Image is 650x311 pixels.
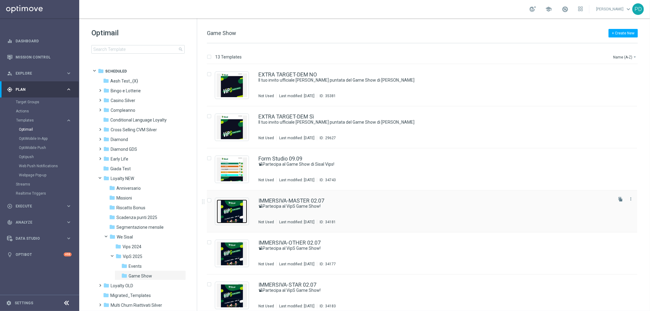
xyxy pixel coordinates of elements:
[628,195,634,203] button: more_vert
[258,282,316,288] a: IMMERSIVA-STAR 02.07
[545,6,552,12] span: school
[7,252,12,257] i: lightbulb
[103,97,109,103] i: folder
[103,282,109,288] i: folder
[7,39,72,44] div: equalizer Dashboard
[258,94,274,98] div: Not Used
[7,87,12,92] i: gps_fixed
[123,254,142,259] span: VipS 2025
[111,147,137,152] span: Diamond GDS
[7,71,12,76] i: person_search
[116,224,164,230] span: Segmentazione mensile
[16,109,63,114] a: Actions
[258,136,274,140] div: Not Used
[201,232,649,274] div: Press SPACE to select this row.
[258,220,274,224] div: Not Used
[201,106,649,148] div: Press SPACE to select this row.
[7,87,72,92] button: gps_fixed Plan keyboard_arrow_right
[111,137,128,142] span: Diamond
[19,136,63,141] a: OptiMobile In-App
[7,220,12,225] i: track_changes
[91,28,185,38] h1: Optimail
[103,302,109,308] i: folder
[7,204,72,209] button: play_circle_outline Execute keyboard_arrow_right
[258,119,612,125] div: Il tuo invito ufficiale alla terza puntata del Game Show di Sisal Vip
[16,118,72,123] button: Templates keyboard_arrow_right
[258,77,598,83] a: Il tuo invito ufficiale [PERSON_NAME] puntata del Game Show di [PERSON_NAME]
[121,263,127,269] i: folder
[201,148,649,190] div: Press SPACE to select this row.
[277,136,317,140] div: Last modified: [DATE]
[19,145,63,150] a: OptiMobile Push
[7,252,72,257] button: lightbulb Optibot +10
[116,186,141,191] span: Anniversario
[632,55,637,59] i: arrow_drop_down
[258,114,314,119] a: EXTRA TARGET-DEM Sì
[103,136,109,142] i: folder
[217,73,247,97] img: 35381.jpeg
[111,98,135,103] span: Casino Silver
[109,234,115,240] i: folder
[109,195,115,201] i: folder
[217,200,247,223] img: 34181.jpeg
[277,304,317,309] div: Last modified: [DATE]
[16,116,79,180] div: Templates
[111,156,128,162] span: Early Life
[258,178,274,182] div: Not Used
[325,178,336,182] div: 34743
[103,165,109,171] i: folder
[317,136,336,140] div: ID:
[613,53,638,61] button: Name (A-Z)arrow_drop_down
[277,94,317,98] div: Last modified: [DATE]
[217,242,247,265] img: 34177.jpeg
[7,33,72,49] div: Dashboard
[115,253,122,259] i: folder
[258,161,612,167] div: 📽Partecipa al Game Show di Sisal Vips!
[111,302,162,308] span: Multi Churn Riattivati Silver
[103,107,109,113] i: folder
[277,178,317,182] div: Last modified: [DATE]
[632,3,644,15] div: PD
[618,197,623,202] i: file_copy
[105,69,127,74] span: Scheduled
[7,49,72,65] div: Mission Control
[103,146,109,152] i: folder
[111,127,157,133] span: Cross Selling CVM Silver
[217,115,247,139] img: 29627.jpeg
[19,154,63,159] a: Optipush
[258,156,302,161] a: Form Studio 09.09
[103,117,109,123] i: folder
[103,175,109,181] i: folder
[7,236,72,241] button: Data Studio keyboard_arrow_right
[103,292,109,298] i: folder
[19,161,79,171] div: Web Push Notifications
[7,203,66,209] div: Execute
[317,94,336,98] div: ID:
[66,87,72,92] i: keyboard_arrow_right
[7,38,12,44] i: equalizer
[325,94,336,98] div: 35381
[7,236,66,241] div: Data Studio
[325,262,336,267] div: 34177
[16,72,66,75] span: Explore
[7,220,66,225] div: Analyze
[19,125,79,134] div: Optimail
[201,190,649,232] div: Press SPACE to select this row.
[16,237,66,240] span: Data Studio
[217,284,247,307] img: 34183.jpeg
[217,157,247,181] img: 34743.jpeg
[628,196,633,201] i: more_vert
[123,244,141,249] span: Vips 2024
[109,214,115,220] i: folder
[91,45,185,54] input: Search Template
[258,246,612,251] div: 📽Partecipa al VipS Game Show!
[111,176,134,181] span: Loyalty NEW
[16,221,66,224] span: Analyze
[19,127,63,132] a: Optimail
[277,262,317,267] div: Last modified: [DATE]
[258,288,598,293] a: 📽Partecipa al VipS Game Show!
[110,117,167,123] span: Conditional Language Loyalty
